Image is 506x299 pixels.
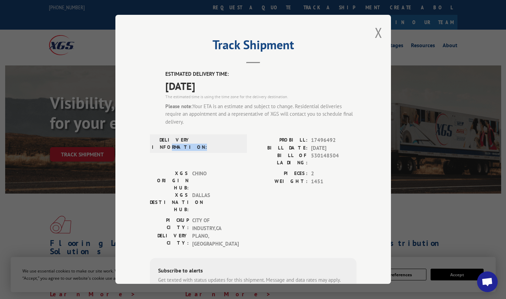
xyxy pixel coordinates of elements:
[150,192,189,213] label: XGS DESTINATION HUB:
[150,40,357,53] h2: Track Shipment
[158,266,348,276] div: Subscribe to alerts
[192,192,239,213] span: DALLAS
[477,271,498,292] div: Open chat
[150,232,189,248] label: DELIVERY CITY:
[311,170,357,178] span: 2
[150,170,189,192] label: XGS ORIGIN HUB:
[253,170,308,178] label: PIECES:
[192,217,239,232] span: CITY OF INDUSTRY , CA
[253,178,308,186] label: WEIGHT:
[158,276,348,292] div: Get texted with status updates for this shipment. Message and data rates may apply. Message frequ...
[165,70,357,78] label: ESTIMATED DELIVERY TIME:
[311,136,357,144] span: 17496492
[192,232,239,248] span: PLANO , [GEOGRAPHIC_DATA]
[152,136,191,151] label: DELIVERY INFORMATION:
[150,217,189,232] label: PICKUP CITY:
[253,144,308,152] label: BILL DATE:
[311,144,357,152] span: [DATE]
[375,23,382,42] button: Close modal
[165,78,357,94] span: [DATE]
[165,103,193,110] strong: Please note:
[165,103,357,126] div: Your ETA is an estimate and subject to change. Residential deliveries require an appointment and ...
[253,152,308,166] label: BILL OF LADING:
[311,178,357,186] span: 1451
[311,152,357,166] span: 530148504
[165,94,357,100] div: The estimated time is using the time zone for the delivery destination.
[192,170,239,192] span: CHINO
[253,136,308,144] label: PROBILL:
